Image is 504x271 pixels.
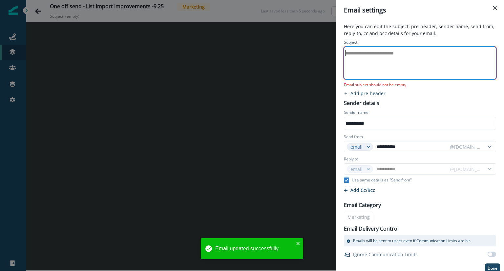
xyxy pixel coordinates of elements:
[352,177,412,183] p: Use same details as "Send from"
[490,3,500,13] button: Close
[344,5,496,15] div: Email settings
[344,39,357,47] p: Subject
[344,134,363,140] label: Send from
[340,23,500,38] p: Here you can edit the subject, pre-header, sender name, send from, reply-to, cc and bcc details f...
[296,241,301,246] button: close
[350,90,386,96] p: Add pre-header
[340,90,389,96] button: add preheader
[450,143,481,150] div: @[DOMAIN_NAME]
[344,110,368,117] p: Sender name
[344,201,381,209] p: Email Category
[344,187,375,193] button: Add Cc/Bcc
[344,225,399,233] p: Email Delivery Control
[353,251,418,258] p: Ignore Communication Limits
[344,156,358,162] label: Reply to
[353,238,471,244] p: Emails will be sent to users even if Communication Limits are hit.
[340,98,383,107] p: Sender details
[215,245,294,253] div: Email updated successfully
[344,82,496,88] div: Email subject should not be empty
[488,266,497,271] p: Done
[350,143,364,150] div: email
